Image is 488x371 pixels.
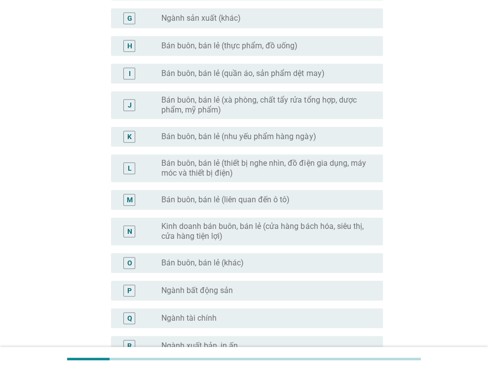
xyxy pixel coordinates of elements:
label: Bán buôn, bán lẻ (thực phẩm, đồ uống) [161,41,298,51]
div: L [127,163,131,173]
div: Q [127,313,132,323]
div: R [127,340,132,351]
label: Bán buôn, bán lẻ (nhu yếu phẩm hàng ngày) [161,132,316,142]
label: Bán buôn, bán lẻ (khác) [161,258,244,268]
div: I [128,68,130,78]
label: Ngành sản xuất (khác) [161,13,241,23]
div: K [127,131,132,142]
label: Kinh doanh bán buôn, bán lẻ (cửa hàng bách hóa, siêu thị, cửa hàng tiện lợi) [161,222,367,241]
div: N [127,226,132,236]
div: O [127,258,132,268]
label: Bán buôn, bán lẻ (thiết bị nghe nhìn, đồ điện gia dụng, máy móc và thiết bị điện) [161,158,367,178]
div: P [127,285,132,296]
label: Bán buôn, bán lẻ (liên quan đến ô tô) [161,195,290,205]
div: J [127,100,131,110]
div: H [127,40,132,51]
label: Bán buôn, bán lẻ (quần áo, sản phẩm dệt may) [161,69,324,78]
label: Ngành tài chính [161,313,217,323]
div: G [127,13,132,23]
label: Bán buôn, bán lẻ (xà phòng, chất tẩy rửa tổng hợp, dược phẩm, mỹ phẩm) [161,95,367,115]
label: Ngành bất động sản [161,286,233,296]
div: M [126,194,132,205]
label: Ngành xuất bản, in ấn [161,341,238,351]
